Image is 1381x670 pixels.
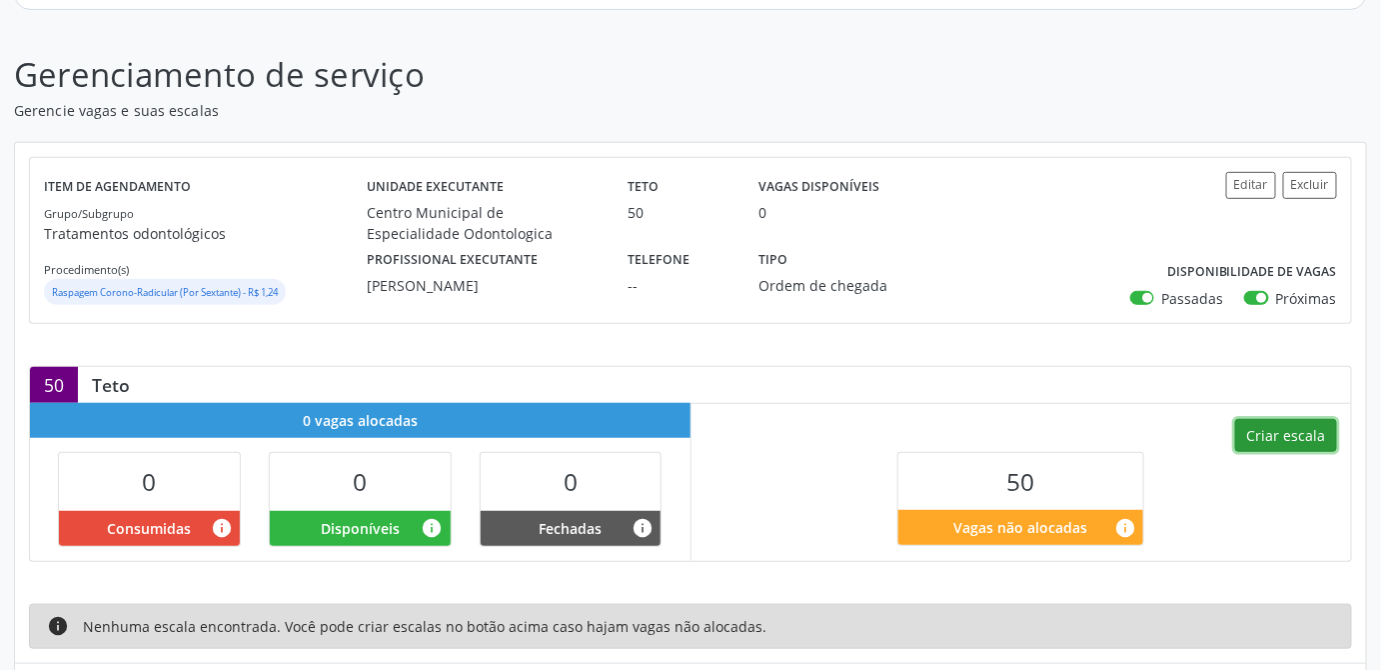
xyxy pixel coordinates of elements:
[1007,465,1035,498] span: 50
[353,465,367,498] span: 0
[540,518,603,539] span: Fechadas
[1283,172,1337,199] button: Excluir
[632,517,654,539] i: Vagas alocadas e sem marcações associadas que tiveram sua disponibilidade fechada
[758,244,787,275] label: Tipo
[758,172,879,203] label: Vagas disponíveis
[1114,517,1136,539] i: Quantidade de vagas restantes do teto de vagas
[52,286,278,299] small: Raspagem Corono-Radicular (Por Sextante) - R$ 1,24
[142,465,156,498] span: 0
[954,517,1088,538] span: Vagas não alocadas
[368,244,539,275] label: Profissional executante
[1226,172,1276,199] button: Editar
[44,262,129,277] small: Procedimento(s)
[30,403,690,438] div: 0 vagas alocadas
[1235,419,1337,453] button: Criar escala
[211,517,233,539] i: Vagas alocadas que possuem marcações associadas
[1161,288,1223,309] label: Passadas
[368,172,505,203] label: Unidade executante
[107,518,191,539] span: Consumidas
[44,172,191,203] label: Item de agendamento
[14,100,961,121] p: Gerencie vagas e suas escalas
[564,465,578,498] span: 0
[758,275,926,296] div: Ordem de chegada
[628,202,729,223] div: 50
[368,275,601,296] div: [PERSON_NAME]
[321,518,400,539] span: Disponíveis
[422,517,444,539] i: Vagas alocadas e sem marcações associadas
[1167,257,1337,288] label: Disponibilidade de vagas
[29,604,1352,649] div: Nenhuma escala encontrada. Você pode criar escalas no botão acima caso hajam vagas não alocadas.
[758,202,766,223] div: 0
[14,50,961,100] p: Gerenciamento de serviço
[368,202,601,244] div: Centro Municipal de Especialidade Odontologica
[628,275,729,296] div: --
[1276,288,1337,309] label: Próximas
[44,206,134,221] small: Grupo/Subgrupo
[628,244,690,275] label: Telefone
[78,374,144,396] div: Teto
[44,223,368,244] p: Tratamentos odontológicos
[628,172,659,203] label: Teto
[30,367,78,403] div: 50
